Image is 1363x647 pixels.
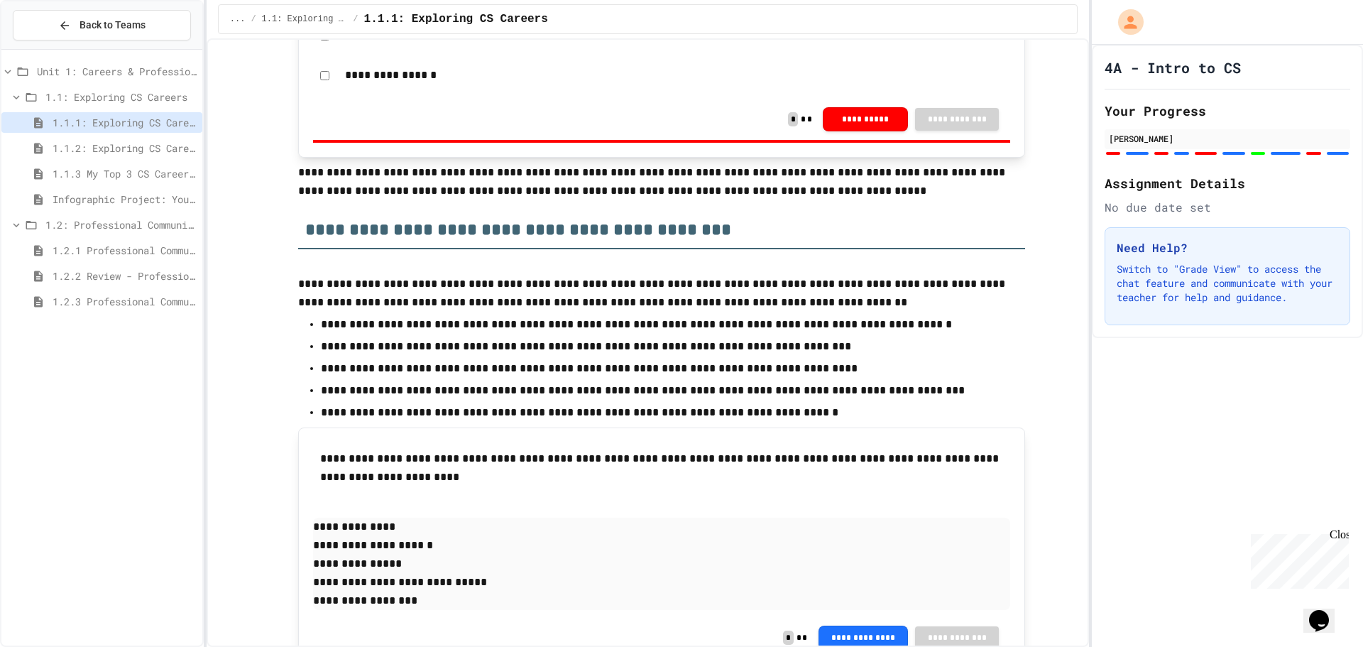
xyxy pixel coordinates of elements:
span: 1.1.2: Exploring CS Careers - Review [53,141,197,156]
span: ... [230,13,246,25]
div: Chat with us now!Close [6,6,98,90]
span: 1.1: Exploring CS Careers [262,13,348,25]
div: My Account [1103,6,1147,38]
iframe: chat widget [1245,528,1349,589]
span: 1.1.1: Exploring CS Careers [53,115,197,130]
iframe: chat widget [1303,590,1349,633]
h1: 4A - Intro to CS [1105,58,1241,77]
span: Back to Teams [80,18,146,33]
h2: Assignment Details [1105,173,1350,193]
span: 1.1: Exploring CS Careers [45,89,197,104]
span: 1.1.1: Exploring CS Careers [364,11,548,28]
h3: Need Help? [1117,239,1338,256]
p: Switch to "Grade View" to access the chat feature and communicate with your teacher for help and ... [1117,262,1338,305]
div: No due date set [1105,199,1350,216]
h2: Your Progress [1105,101,1350,121]
span: 1.1.3 My Top 3 CS Careers! [53,166,197,181]
span: 1.2.1 Professional Communication [53,243,197,258]
span: Infographic Project: Your favorite CS [53,192,197,207]
span: / [251,13,256,25]
span: 1.2.2 Review - Professional Communication [53,268,197,283]
span: 1.2: Professional Communication [45,217,197,232]
button: Back to Teams [13,10,191,40]
div: [PERSON_NAME] [1109,132,1346,145]
span: Unit 1: Careers & Professionalism [37,64,197,79]
span: 1.2.3 Professional Communication Challenge [53,294,197,309]
span: / [353,13,358,25]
